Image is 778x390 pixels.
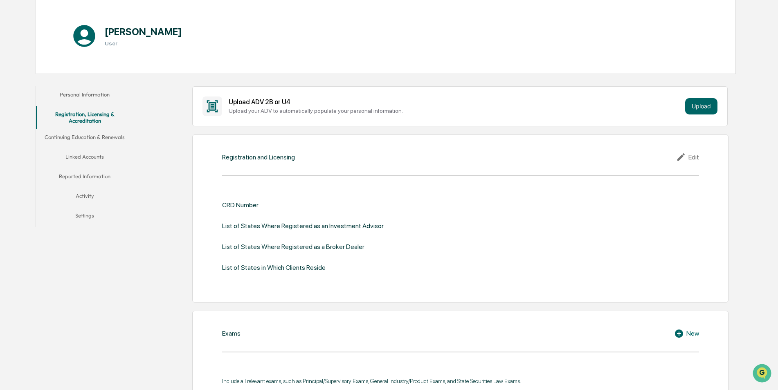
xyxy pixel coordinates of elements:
button: Activity [36,188,134,207]
div: secondary tabs example [36,86,134,227]
div: List of States Where Registered as an Investment Advisor [222,222,384,230]
button: Personal Information [36,86,134,106]
img: 1746055101610-c473b297-6a78-478c-a979-82029cc54cd1 [8,63,23,77]
span: Preclearance [16,103,53,111]
div: 🔎 [8,119,15,126]
div: CRD Number [222,201,259,209]
button: Linked Accounts [36,148,134,168]
p: How can we help? [8,17,149,30]
a: Powered byPylon [58,138,99,145]
button: Continuing Education & Renewals [36,129,134,148]
div: Include all relevant exams, such as Principal/Supervisory Exams, General Industry/Product Exams, ... [222,378,699,384]
button: Settings [36,207,134,227]
span: Attestations [67,103,101,111]
button: Start new chat [139,65,149,75]
h1: [PERSON_NAME] [105,26,182,38]
button: Upload [685,98,717,114]
div: New [674,329,699,338]
span: Pylon [81,139,99,145]
span: Data Lookup [16,119,52,127]
button: Reported Information [36,168,134,188]
div: List of States Where Registered as a Broker Dealer [222,243,364,251]
a: 🖐️Preclearance [5,100,56,114]
div: Upload ADV 2B or U4 [229,98,681,106]
div: Registration and Licensing [222,153,295,161]
iframe: Open customer support [752,363,774,385]
div: 🗄️ [59,104,66,110]
div: 🖐️ [8,104,15,110]
div: List of States in Which Clients Reside [222,264,326,271]
h3: User [105,40,182,47]
div: We're available if you need us! [28,71,103,77]
button: Registration, Licensing & Accreditation [36,106,134,129]
div: Upload your ADV to automatically populate your personal information. [229,108,681,114]
div: Exams [222,329,241,337]
div: Start new chat [28,63,134,71]
a: 🔎Data Lookup [5,115,55,130]
a: 🗄️Attestations [56,100,105,114]
div: Edit [676,152,699,162]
